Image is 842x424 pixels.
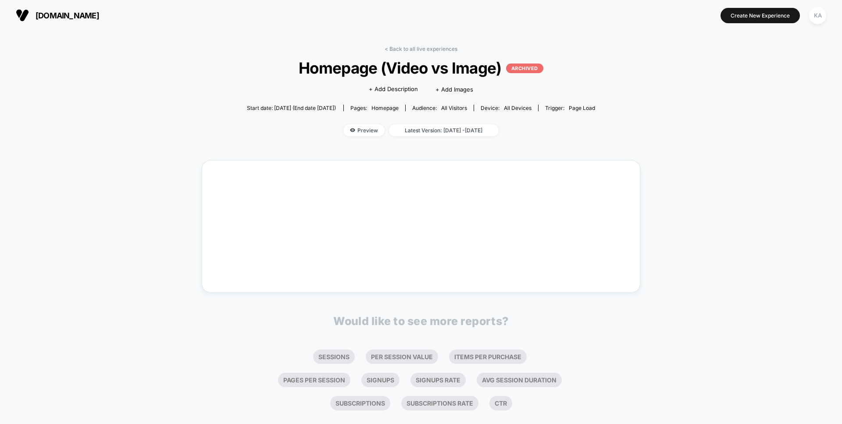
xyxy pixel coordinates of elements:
span: + Add Images [435,86,473,93]
button: Create New Experience [721,8,800,23]
span: homepage [371,105,399,111]
span: All Visitors [441,105,467,111]
button: KA [806,7,829,25]
img: Visually logo [16,9,29,22]
div: Trigger: [545,105,595,111]
p: Would like to see more reports? [333,314,509,328]
span: Latest Version: [DATE] - [DATE] [389,124,499,136]
span: Preview [343,124,385,136]
li: Items Per Purchase [449,350,527,364]
button: [DOMAIN_NAME] [13,8,102,22]
li: Avg Session Duration [477,373,562,387]
span: + Add Description [369,85,418,94]
a: < Back to all live experiences [385,46,457,52]
li: Signups Rate [410,373,466,387]
span: Page Load [569,105,595,111]
li: Subscriptions [330,396,390,410]
li: Pages Per Session [278,373,350,387]
li: Signups [361,373,400,387]
li: Subscriptions Rate [401,396,478,410]
li: Ctr [489,396,512,410]
div: Audience: [412,105,467,111]
span: Homepage (Video vs Image) [264,59,578,77]
li: Sessions [313,350,355,364]
div: KA [809,7,826,24]
div: Pages: [350,105,399,111]
span: [DOMAIN_NAME] [36,11,99,20]
p: ARCHIVED [506,64,543,73]
li: Per Session Value [366,350,438,364]
span: Start date: [DATE] (End date [DATE]) [247,105,336,111]
span: all devices [504,105,532,111]
span: Device: [474,105,538,111]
